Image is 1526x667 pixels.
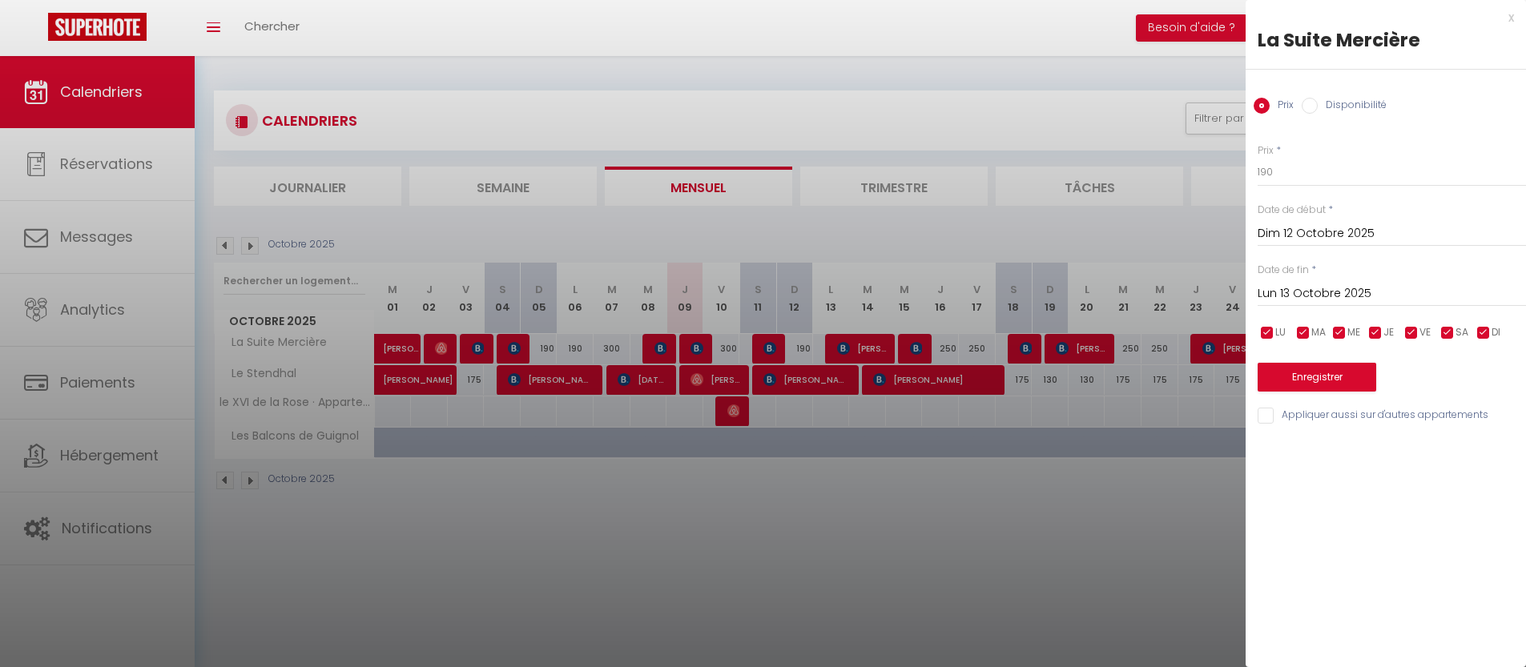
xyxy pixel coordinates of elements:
span: VE [1419,325,1431,340]
span: ME [1347,325,1360,340]
span: LU [1275,325,1286,340]
label: Prix [1258,143,1274,159]
span: SA [1456,325,1468,340]
div: x [1246,8,1514,27]
button: Enregistrer [1258,363,1376,392]
span: JE [1383,325,1394,340]
span: DI [1492,325,1500,340]
label: Date de début [1258,203,1326,218]
label: Prix [1270,98,1294,115]
label: Disponibilité [1318,98,1387,115]
span: MA [1311,325,1326,340]
label: Date de fin [1258,263,1309,278]
div: La Suite Mercière [1258,27,1514,53]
